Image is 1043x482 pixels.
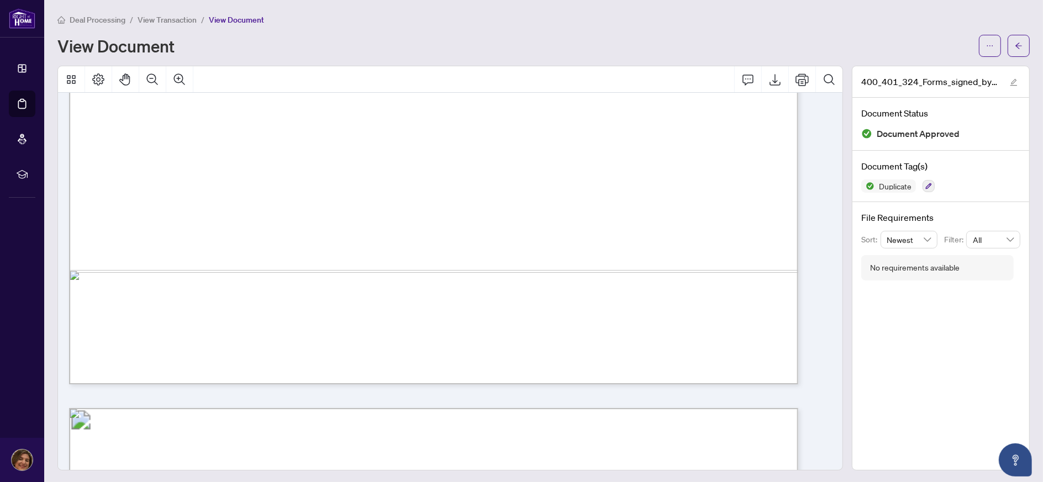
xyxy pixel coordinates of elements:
h4: Document Tag(s) [861,160,1020,173]
p: Filter: [944,234,966,246]
span: Document Approved [877,126,960,141]
span: home [57,16,65,24]
h1: View Document [57,37,175,55]
img: Document Status [861,128,872,139]
span: View Document [209,15,264,25]
li: / [130,13,133,26]
span: Deal Processing [70,15,125,25]
h4: Document Status [861,107,1020,120]
span: arrow-left [1015,42,1023,50]
img: Status Icon [861,179,875,193]
span: ellipsis [986,42,994,50]
span: 400_401_324_Forms_signed_by_Daniel_and_Renata_Feb_8.pdf [861,75,999,88]
img: Profile Icon [12,449,33,470]
span: View Transaction [138,15,197,25]
span: Duplicate [875,182,916,190]
div: No requirements available [870,262,960,274]
h4: File Requirements [861,211,1020,224]
img: logo [9,8,35,29]
button: Open asap [999,443,1032,476]
span: edit [1010,78,1018,86]
p: Sort: [861,234,881,246]
span: Newest [887,231,931,248]
li: / [201,13,204,26]
span: All [973,231,1014,248]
